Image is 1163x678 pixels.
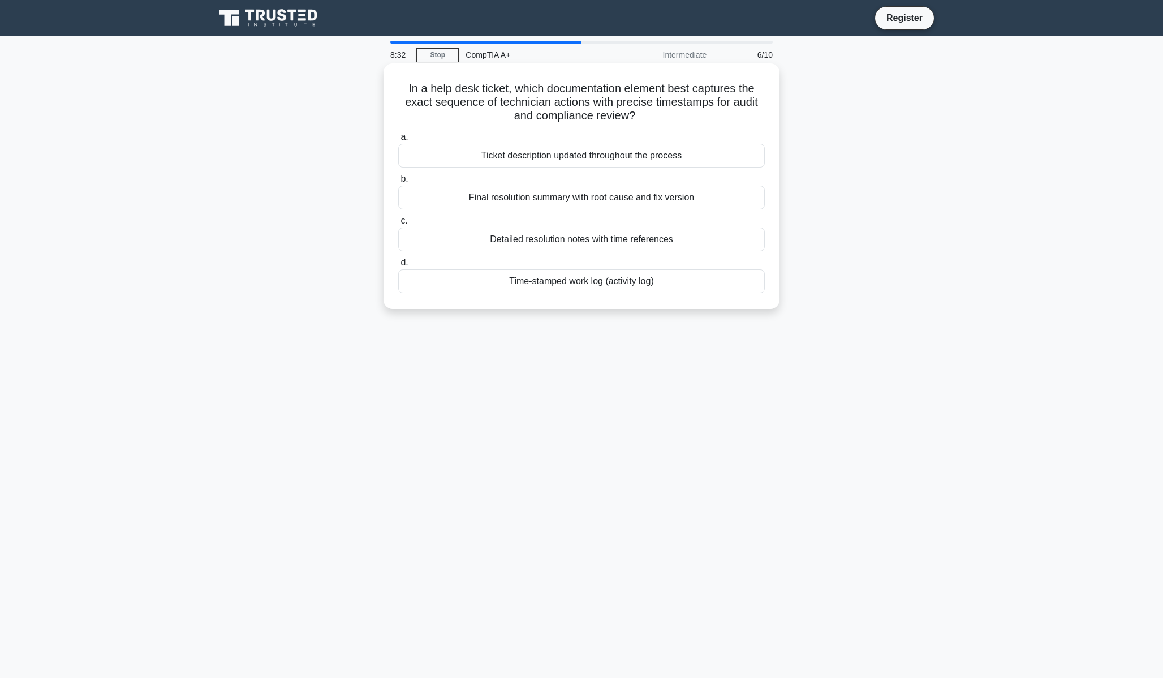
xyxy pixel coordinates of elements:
[459,44,614,66] div: CompTIA A+
[398,228,765,251] div: Detailed resolution notes with time references
[397,81,766,123] h5: In a help desk ticket, which documentation element best captures the exact sequence of technician...
[614,44,713,66] div: Intermediate
[880,11,929,25] a: Register
[400,216,407,225] span: c.
[416,48,459,62] a: Stop
[400,132,408,141] span: a.
[384,44,416,66] div: 8:32
[398,186,765,209] div: Final resolution summary with root cause and fix version
[400,258,408,267] span: d.
[398,144,765,168] div: Ticket description updated throughout the process
[400,174,408,183] span: b.
[398,269,765,293] div: Time-stamped work log (activity log)
[713,44,779,66] div: 6/10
